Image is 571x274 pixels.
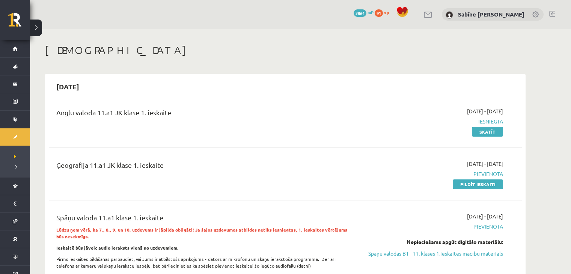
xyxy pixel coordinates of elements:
[368,9,374,15] span: mP
[467,212,503,220] span: [DATE] - [DATE]
[375,9,383,17] span: 91
[467,160,503,168] span: [DATE] - [DATE]
[446,11,453,19] img: Sabīne Kate Bramane
[467,107,503,115] span: [DATE] - [DATE]
[56,160,350,174] div: Ģeogrāfija 11.a1 JK klase 1. ieskaite
[354,9,366,17] span: 2864
[8,13,30,32] a: Rīgas 1. Tālmācības vidusskola
[375,9,393,15] a: 91 xp
[45,44,526,57] h1: [DEMOGRAPHIC_DATA]
[49,78,87,95] h2: [DATE]
[56,212,350,226] div: Spāņu valoda 11.a1 klase 1. ieskaite
[458,11,524,18] a: Sabīne [PERSON_NAME]
[56,256,350,269] p: Pirms ieskaites pildīšanas pārbaudiet, vai Jums ir atbilstošs aprīkojums - dators ar mikrofonu un...
[56,107,350,121] div: Angļu valoda 11.a1 JK klase 1. ieskaite
[56,245,179,251] strong: Ieskaitē būs jāveic audio ieraksts vienā no uzdevumiem.
[362,223,503,230] span: Pievienota
[362,238,503,246] div: Nepieciešams apgūt digitālo materiālu:
[472,127,503,137] a: Skatīt
[56,227,347,239] strong: Lūdzu ņem vērā, ka 7., 8., 9. un 10. uzdevums ir jāpilda obligāti! Ja šajos uzdevumos atbildes ne...
[362,170,503,178] span: Pievienota
[362,117,503,125] span: Iesniegta
[384,9,389,15] span: xp
[354,9,374,15] a: 2864 mP
[362,250,503,257] a: Spāņu valodas B1 - 11. klases 1.ieskaites mācību materiāls
[453,179,503,189] a: Pildīt ieskaiti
